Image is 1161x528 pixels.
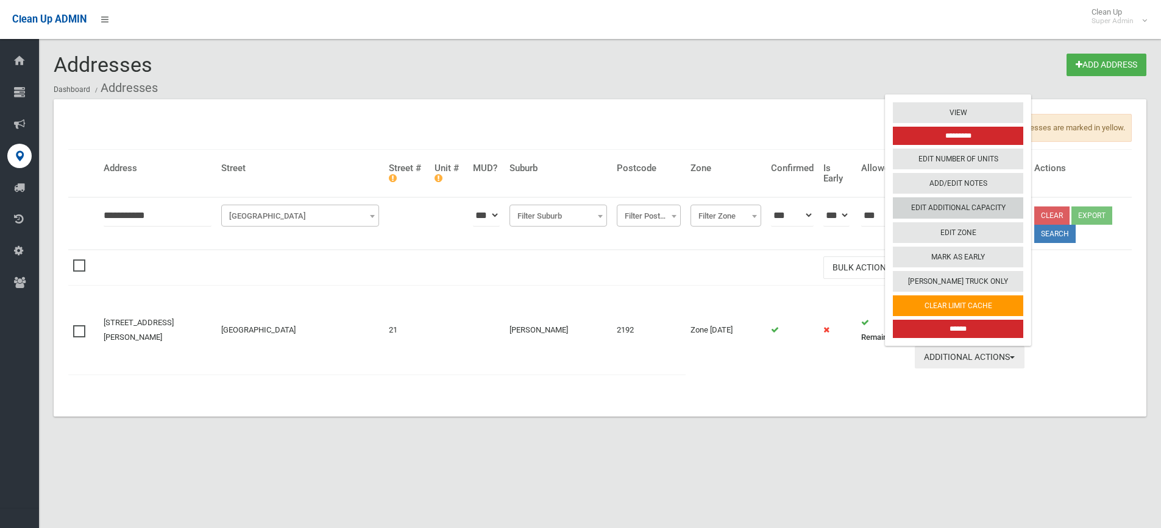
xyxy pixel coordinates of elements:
[1034,206,1070,225] a: Clear
[12,13,87,25] span: Clean Up ADMIN
[1034,163,1127,174] h4: Actions
[54,85,90,94] a: Dashboard
[384,286,430,375] td: 21
[513,208,604,225] span: Filter Suburb
[771,163,814,174] h4: Confirmed
[1071,206,1112,225] button: Export
[1067,54,1146,76] a: Add Address
[893,149,1023,169] a: Edit Number of Units
[216,286,384,375] td: [GEOGRAPHIC_DATA]
[505,286,612,375] td: [PERSON_NAME]
[435,163,463,183] h4: Unit #
[92,77,158,99] li: Addresses
[893,198,1023,219] a: Edit Additional Capacity
[104,163,211,174] h4: Address
[509,205,607,227] span: Filter Suburb
[620,208,678,225] span: Filter Postcode
[389,163,425,183] h4: Street #
[694,208,758,225] span: Filter Zone
[893,271,1023,292] a: [PERSON_NAME] Truck Only
[823,256,905,279] button: Bulk Actions
[893,222,1023,243] a: Edit Zone
[509,163,607,174] h4: Suburb
[823,163,851,183] h4: Is Early
[221,163,379,174] h4: Street
[473,163,500,174] h4: MUD?
[686,286,765,375] td: Zone [DATE]
[893,247,1023,267] a: Mark As Early
[1085,7,1146,26] span: Clean Up
[224,208,376,225] span: Filter Street
[612,286,686,375] td: 2192
[893,102,1023,123] a: View
[691,163,761,174] h4: Zone
[893,173,1023,194] a: Add/Edit Notes
[691,205,761,227] span: Filter Zone
[893,295,1023,316] a: Clear Limit Cache
[221,205,379,227] span: Filter Street
[617,163,681,174] h4: Postcode
[54,52,152,77] span: Addresses
[856,286,910,375] td: 2
[861,163,905,174] h4: Allowed
[617,205,681,227] span: Filter Postcode
[861,333,900,342] strong: Remaining:
[1034,225,1076,243] button: Search
[956,114,1132,142] span: Unconfirmed addresses are marked in yellow.
[104,318,174,342] a: [STREET_ADDRESS][PERSON_NAME]
[1092,16,1134,26] small: Super Admin
[915,346,1024,368] button: Additional Actions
